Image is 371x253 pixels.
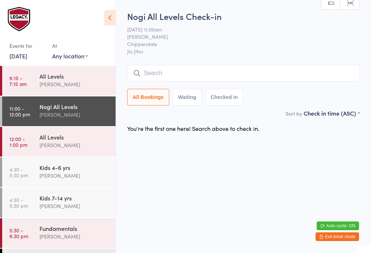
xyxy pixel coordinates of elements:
[7,5,33,33] img: Legacy Brazilian Jiu Jitsu
[39,103,109,111] div: Nogi All Levels
[127,89,169,105] button: All Bookings
[304,109,360,117] div: Check in time (ASC)
[9,40,45,52] div: Events for
[316,232,359,241] button: Exit kiosk mode
[317,221,359,230] button: Auto-cycle: ON
[39,72,109,80] div: All Levels
[39,133,109,141] div: All Levels
[2,157,116,187] a: 4:30 -5:30 pmKids 4-6 yrs[PERSON_NAME]
[39,163,109,171] div: Kids 4-6 yrs
[39,194,109,202] div: Kids 7-14 yrs
[127,40,349,47] span: Chippendale
[9,136,28,148] time: 12:00 - 1:00 pm
[39,141,109,149] div: [PERSON_NAME]
[2,218,116,248] a: 5:30 -6:30 pmFundamentals[PERSON_NAME]
[9,75,27,87] time: 6:15 - 7:15 am
[9,105,30,117] time: 11:00 - 12:00 pm
[9,52,27,60] a: [DATE]
[127,65,360,82] input: Search
[39,171,109,180] div: [PERSON_NAME]
[285,110,302,117] label: Sort by
[9,197,28,208] time: 4:30 - 5:30 pm
[127,47,360,55] span: Jiu Jitsu
[2,188,116,217] a: 4:30 -5:30 pmKids 7-14 yrs[PERSON_NAME]
[127,26,349,33] span: [DATE] 11:00am
[205,89,243,105] button: Checked in
[2,66,116,96] a: 6:15 -7:15 amAll Levels[PERSON_NAME]
[127,124,259,132] div: You're the first one here! Search above to check in.
[2,127,116,157] a: 12:00 -1:00 pmAll Levels[PERSON_NAME]
[52,52,88,60] div: Any location
[39,80,109,88] div: [PERSON_NAME]
[52,40,88,52] div: At
[9,166,28,178] time: 4:30 - 5:30 pm
[39,111,109,119] div: [PERSON_NAME]
[127,33,349,40] span: [PERSON_NAME]
[2,96,116,126] a: 11:00 -12:00 pmNogi All Levels[PERSON_NAME]
[173,89,202,105] button: Waiting
[127,10,360,22] h2: Nogi All Levels Check-in
[39,232,109,241] div: [PERSON_NAME]
[9,227,28,239] time: 5:30 - 6:30 pm
[39,202,109,210] div: [PERSON_NAME]
[39,224,109,232] div: Fundamentals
